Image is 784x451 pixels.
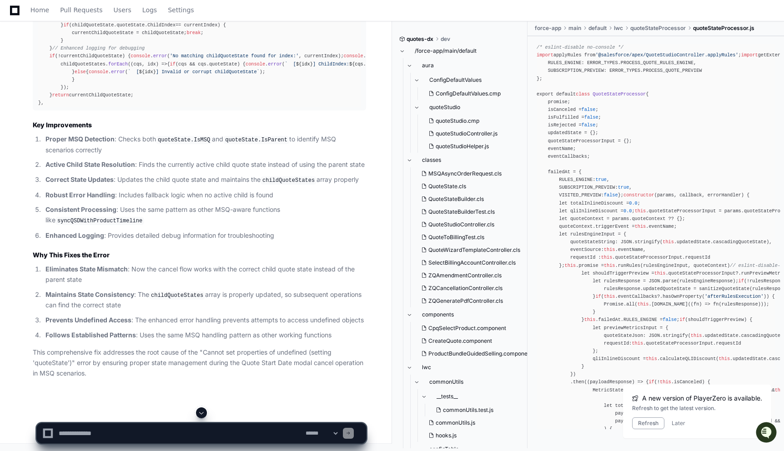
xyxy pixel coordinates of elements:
[147,22,176,28] span: ChildIndex
[417,256,523,269] button: SelectBillingAccountController.cls
[209,61,237,67] span: quoteState
[588,25,607,32] span: default
[582,107,596,112] span: false
[629,200,637,205] span: 0.0
[595,52,738,58] span: '@salesforce/apex/QuoteStudioController.applyRules'
[261,176,317,185] code: childQuoteStates
[428,183,466,190] span: QuoteState.cls
[45,330,366,341] p: : Uses the same MSQ handling pattern as other working functions
[139,69,156,75] span: ${idx}
[604,247,615,252] span: this
[739,278,744,283] span: if
[417,167,523,180] button: MSQAsyncOrderRequest.cls
[535,25,561,32] span: force-app
[170,61,176,67] span: if
[604,262,615,268] span: this
[632,340,643,346] span: this
[407,58,528,73] button: aura
[117,22,145,28] span: quoteState
[428,272,502,279] span: ZQAmendmentController.cls
[635,223,646,229] span: this
[417,244,523,256] button: QuoteWizardTemplateController.cls
[414,375,528,389] button: commonUtils
[428,350,533,357] span: ProductBundleGuidedSelling.component
[436,143,489,150] span: quoteStudioHelper.js
[632,405,762,412] div: Refresh to get the latest version.
[422,62,434,69] span: aura
[142,7,157,13] span: Logs
[623,208,632,213] span: 0.0
[344,53,363,59] span: console
[663,317,677,322] span: false
[425,87,523,100] button: ConfigDefaultValues.cmp
[595,294,601,299] span: if
[417,347,530,360] button: ProductBundleGuidedSelling.component
[407,35,433,43] span: quotes-dx
[55,217,144,225] code: syncQSDWithProductTimeline
[285,61,503,67] span: ` [ ] ChildIndex: , isActive: `
[593,91,646,96] span: QuoteStateProcessor
[604,192,618,198] span: false
[632,417,664,429] button: Refresh
[436,90,501,97] span: ConfigDefaultValues.cmp
[268,61,282,67] span: error
[635,208,646,213] span: this
[428,337,492,345] span: CreateQuote.component
[693,25,754,32] span: quoteStateProcessor.js
[64,95,110,102] a: Powered byPylon
[33,347,366,378] p: This comprehensive fix addresses the root cause of the "Cannot set properties of undefined (setti...
[428,297,503,305] span: ZQGeneratePdfController.cls
[568,25,581,32] span: main
[428,195,484,203] span: QuoteStateBuilder.cls
[417,205,523,218] button: QuoteStateBuilderTest.cls
[638,301,649,307] span: this
[131,53,150,59] span: console
[133,61,156,67] span: cqs, idx
[565,262,576,268] span: this
[443,406,493,414] span: commonUtils.test.js
[428,259,516,266] span: SelectBillingAccountController.cls
[45,205,366,225] p: : Uses the same pattern as other MSQ-aware functions like
[45,331,136,339] strong: Follows Established Patterns
[428,325,506,332] span: CpqSelectProduct.component
[601,255,613,260] span: this
[630,25,686,32] span: quoteStateProcessor
[9,68,25,84] img: 1756235613930-3d25f9e4-fa56-45dd-b3ad-e072dfbd1548
[417,193,523,205] button: QuoteStateBuilder.cls
[153,53,167,59] span: error
[425,115,523,127] button: quoteStudio.cmp
[623,192,654,198] span: constructor
[428,208,495,215] span: QuoteStateBuilderTest.cls
[9,36,166,51] div: Welcome
[428,246,520,254] span: QuoteWizardTemplateController.cls
[168,7,194,13] span: Settings
[45,231,104,239] strong: Enhanced Logging
[52,92,69,98] span: return
[31,77,132,84] div: We're offline, but we'll be back soon!
[705,294,764,299] span: 'afterRulesExecution'
[429,76,482,84] span: ConfigDefaultValues
[646,356,657,361] span: this
[296,61,313,67] span: ${idx}
[584,317,596,322] span: this
[660,379,671,385] span: this
[425,140,523,153] button: quoteStudioHelper.js
[246,61,265,67] span: console
[114,7,131,13] span: Users
[414,100,528,115] button: quoteStudio
[672,420,685,427] button: Later
[436,117,479,125] span: quoteStudio.cmp
[9,9,27,27] img: PlayerZero
[30,7,49,13] span: Home
[131,61,167,67] span: ( ) =>
[45,265,128,273] strong: Eliminates State Mismatch
[45,134,366,155] p: : Checks both and to identify MSQ scenarios correctly
[679,317,685,322] span: if
[33,251,110,259] strong: Why This Fixes the Error
[31,68,149,77] div: Start new chat
[417,269,523,282] button: ZQAmendmentController.cls
[614,25,623,32] span: lwc
[149,291,205,300] code: childQuoteStates
[407,360,528,375] button: lwc
[45,175,366,185] p: : Updates the child quote state and maintains the array properly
